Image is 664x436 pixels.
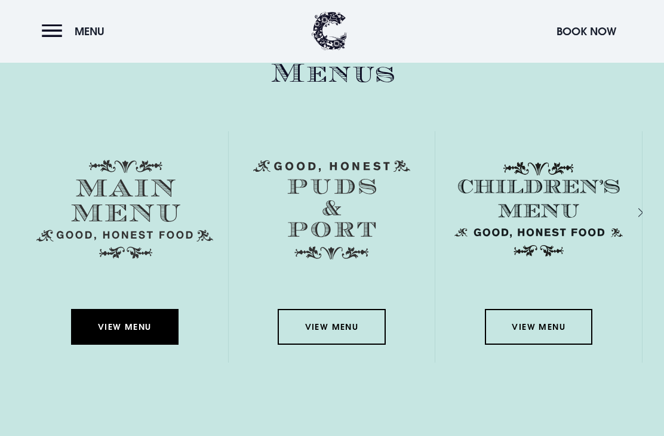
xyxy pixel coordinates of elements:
[36,160,213,259] img: Menu main menu
[551,18,622,44] button: Book Now
[71,310,179,345] a: View Menu
[622,204,634,221] div: Next slide
[312,12,348,51] img: Clandeboye Lodge
[485,310,592,345] a: View Menu
[21,58,643,90] h2: Menus
[42,18,110,44] button: Menu
[253,160,410,261] img: Menu puds and port
[75,24,104,38] span: Menu
[450,160,627,259] img: Childrens Menu 1
[278,310,385,345] a: View Menu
